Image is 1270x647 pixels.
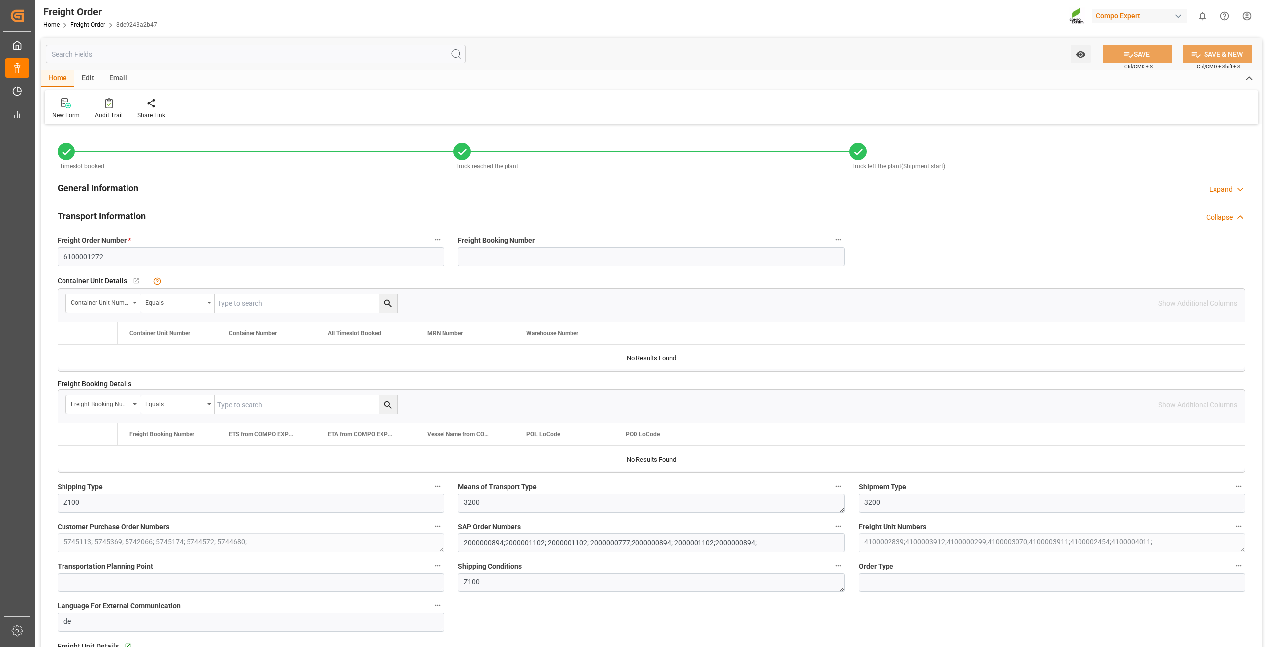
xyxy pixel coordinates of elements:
span: Freight Booking Number [458,235,535,246]
div: Equals [145,397,204,409]
span: Ctrl/CMD + Shift + S [1197,63,1240,70]
div: Equals [145,296,204,307]
button: Shipping Type [431,480,444,493]
div: Compo Expert [1092,9,1187,23]
button: open menu [140,395,215,414]
input: Type to search [215,294,397,313]
span: All Timeslot Booked [328,330,381,337]
span: Ctrl/CMD + S [1124,63,1153,70]
span: Freight Unit Numbers [859,522,926,532]
span: Warehouse Number [526,330,578,337]
span: Shipment Type [859,482,906,492]
button: open menu [66,395,140,414]
button: open menu [1071,45,1091,63]
span: SAP Order Numbers [458,522,521,532]
textarea: de [58,613,444,632]
span: Freight Order Number [58,235,131,246]
button: Transportation Planning Point [431,559,444,572]
div: Expand [1209,184,1233,195]
span: Truck reached the plant [455,163,518,170]
button: SAP Order Numbers [832,520,845,532]
button: open menu [66,294,140,313]
button: Order Type [1232,559,1245,572]
div: Home [41,70,74,87]
div: Freight Order [43,4,157,19]
span: Freight Booking Details [58,379,131,389]
span: Timeslot booked [60,163,104,170]
button: Compo Expert [1092,6,1191,25]
button: Freight Order Number * [431,234,444,246]
span: Means of Transport Type [458,482,537,492]
div: New Form [52,111,80,119]
textarea: Z100 [58,494,444,513]
img: Screenshot%202023-09-29%20at%2010.02.21.png_1712312052.png [1069,7,1085,25]
button: SAVE & NEW [1183,45,1252,63]
span: Shipping Conditions [458,561,522,572]
span: Container Number [229,330,277,337]
div: Freight Booking Number [71,397,129,409]
textarea: 3200 [458,494,844,513]
span: Language For External Communication [58,601,181,611]
div: Collapse [1206,212,1233,223]
span: Truck left the plant(Shipment start) [851,163,945,170]
div: Audit Trail [95,111,123,119]
span: Container Unit Number [129,330,190,337]
button: Freight Booking Number [832,234,845,246]
span: ETA from COMPO EXPERT [328,431,394,438]
button: Language For External Communication [431,599,444,612]
span: Vessel Name from COMPO EXPERT [427,431,494,438]
button: search button [379,294,397,313]
button: show 0 new notifications [1191,5,1213,27]
button: Shipping Conditions [832,559,845,572]
input: Search Fields [46,45,466,63]
span: ETS from COMPO EXPERT [229,431,295,438]
button: Customer Purchase Order Numbers [431,520,444,532]
div: Container Unit Number [71,296,129,307]
button: open menu [140,294,215,313]
button: Freight Unit Numbers [1232,520,1245,532]
textarea: 5745113; 5745369; 5742066; 5745174; 5744572; 5744680; [58,533,444,552]
span: Transportation Planning Point [58,561,153,572]
a: Home [43,21,60,28]
textarea: 4100002839;4100003912;4100000299;4100003070;4100003911;4100002454;4100004011; [859,533,1245,552]
span: POL LoCode [526,431,560,438]
h2: Transport Information [58,209,146,223]
span: Container Unit Details [58,276,127,286]
button: Help Center [1213,5,1236,27]
textarea: 3200 [859,494,1245,513]
textarea: Z100 [458,573,844,592]
button: Shipment Type [1232,480,1245,493]
span: MRN Number [427,330,463,337]
button: SAVE [1103,45,1172,63]
div: Edit [74,70,102,87]
span: Order Type [859,561,893,572]
div: Share Link [137,111,165,119]
span: Shipping Type [58,482,103,492]
span: Customer Purchase Order Numbers [58,522,169,532]
h2: General Information [58,181,138,195]
span: Freight Booking Number [129,431,194,438]
div: Email [102,70,134,87]
button: search button [379,395,397,414]
a: Freight Order [70,21,105,28]
input: Type to search [215,395,397,414]
span: POD LoCode [626,431,660,438]
button: Means of Transport Type [832,480,845,493]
